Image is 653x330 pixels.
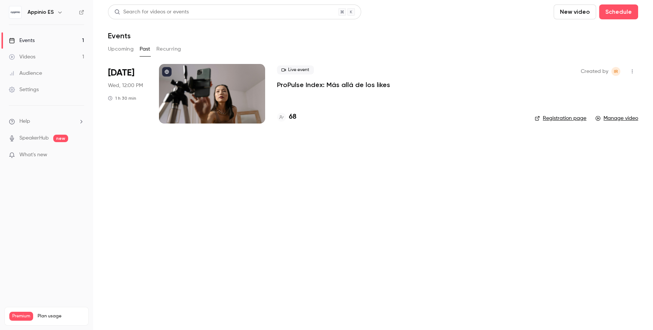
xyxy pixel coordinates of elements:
a: ProPulse Index: Más allá de los likes [277,80,390,89]
span: IR [614,67,618,76]
h1: Events [108,31,131,40]
button: Schedule [599,4,638,19]
a: SpeakerHub [19,134,49,142]
li: help-dropdown-opener [9,118,84,125]
div: Videos [9,53,35,61]
div: Events [9,37,35,44]
button: New video [554,4,596,19]
div: Audience [9,70,42,77]
a: 68 [277,112,296,122]
span: Help [19,118,30,125]
img: Appinio ES [9,6,21,18]
h4: 68 [289,112,296,122]
div: Sep 17 Wed, 12:00 PM (Europe/Madrid) [108,64,147,124]
span: new [53,135,68,142]
span: What's new [19,151,47,159]
span: Plan usage [38,313,84,319]
span: Wed, 12:00 PM [108,82,143,89]
span: Created by [581,67,608,76]
div: Settings [9,86,39,93]
span: [DATE] [108,67,134,79]
span: Premium [9,312,33,321]
button: Upcoming [108,43,134,55]
div: 1 h 30 min [108,95,136,101]
div: Search for videos or events [114,8,189,16]
span: Live event [277,65,314,74]
h6: Appinio ES [28,9,54,16]
a: Registration page [535,115,586,122]
span: Isabella Rentería Berrospe [611,67,620,76]
a: Manage video [595,115,638,122]
button: Past [140,43,150,55]
button: Recurring [156,43,181,55]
